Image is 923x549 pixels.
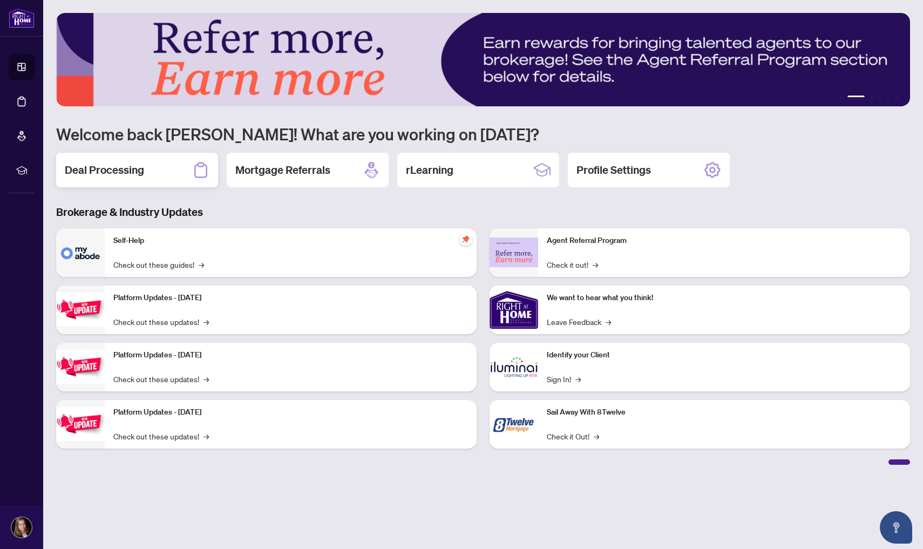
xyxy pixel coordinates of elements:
h2: Mortgage Referrals [235,162,330,178]
h1: Welcome back [PERSON_NAME]! What are you working on [DATE]? [56,124,910,144]
span: → [606,316,611,328]
img: Platform Updates - June 23, 2025 [56,407,105,441]
p: Self-Help [113,235,468,247]
a: Check it Out!→ [547,430,599,442]
h2: rLearning [406,162,453,178]
h3: Brokerage & Industry Updates [56,205,910,220]
button: 6 [895,96,899,100]
span: pushpin [459,233,472,246]
p: Agent Referral Program [547,235,901,247]
img: We want to hear what you think! [490,286,538,334]
button: Open asap [880,511,912,544]
span: → [203,430,209,442]
img: Identify your Client [490,343,538,391]
a: Check out these updates!→ [113,430,209,442]
img: Platform Updates - July 21, 2025 [56,293,105,327]
button: 4 [878,96,882,100]
img: Platform Updates - July 8, 2025 [56,350,105,384]
button: 3 [869,96,873,100]
span: → [594,430,599,442]
a: Leave Feedback→ [547,316,611,328]
a: Check out these updates!→ [113,316,209,328]
a: Check out these guides!→ [113,259,204,270]
a: Check it out!→ [547,259,598,270]
p: Platform Updates - [DATE] [113,292,468,304]
a: Check out these updates!→ [113,373,209,385]
img: Sail Away With 8Twelve [490,400,538,449]
span: → [575,373,581,385]
p: Platform Updates - [DATE] [113,406,468,418]
p: We want to hear what you think! [547,292,901,304]
img: Slide 1 [56,13,910,106]
span: → [199,259,204,270]
a: Sign In!→ [547,373,581,385]
img: Agent Referral Program [490,238,538,267]
span: → [593,259,598,270]
p: Identify your Client [547,349,901,361]
p: Platform Updates - [DATE] [113,349,468,361]
img: logo [9,8,35,28]
img: Self-Help [56,228,105,277]
h2: Profile Settings [576,162,651,178]
button: 5 [886,96,891,100]
p: Sail Away With 8Twelve [547,406,901,418]
button: 2 [847,96,865,100]
button: 1 [839,96,843,100]
span: → [203,373,209,385]
h2: Deal Processing [65,162,144,178]
span: → [203,316,209,328]
img: Profile Icon [11,517,32,538]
